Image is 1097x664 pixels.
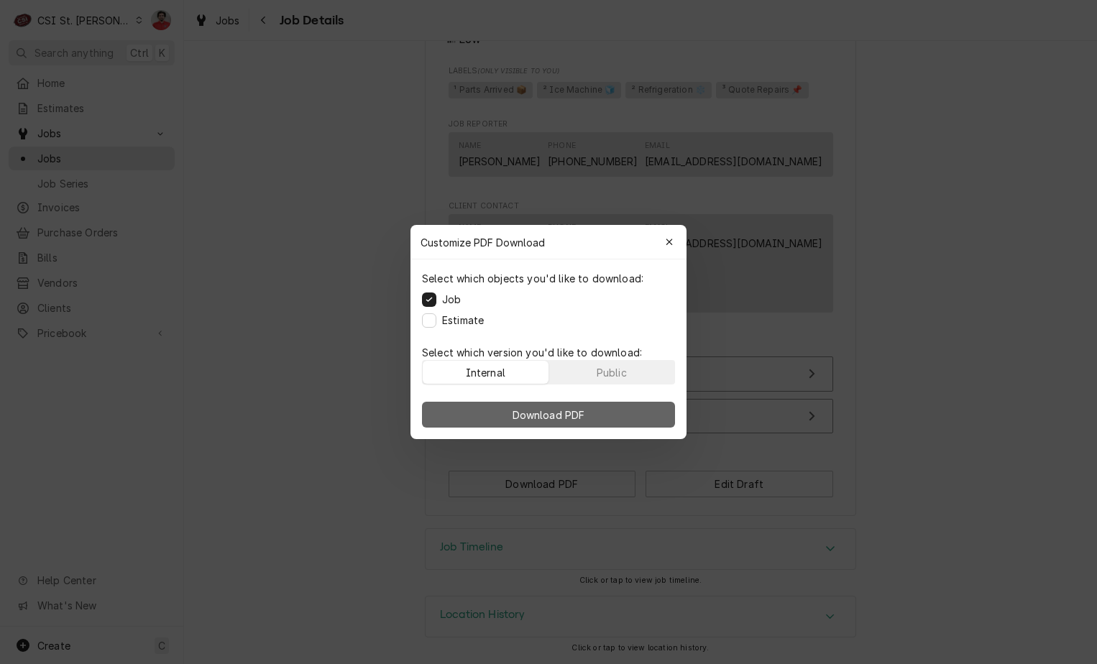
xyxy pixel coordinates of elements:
p: Select which objects you'd like to download: [422,271,643,286]
label: Job [442,292,461,307]
div: Public [597,365,627,380]
div: Internal [466,365,505,380]
span: Download PDF [510,407,588,423]
p: Select which version you'd like to download: [422,345,675,360]
button: Download PDF [422,402,675,428]
label: Estimate [442,313,484,328]
div: Customize PDF Download [410,225,687,259]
